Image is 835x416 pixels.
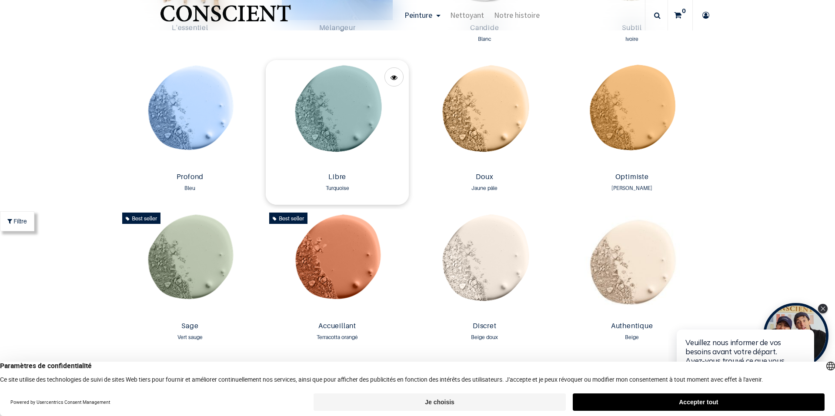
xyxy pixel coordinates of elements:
[266,209,409,318] img: Product image
[269,173,405,183] a: Libre
[564,322,700,332] a: Authentique
[119,60,262,169] img: Product image
[564,35,700,43] div: Ivoire
[269,184,405,193] div: Turquoise
[417,322,553,332] a: Discret
[450,10,484,20] span: Nettoyant
[269,213,307,224] div: Best seller
[384,67,404,87] a: Quick View
[122,173,258,183] a: Profond
[417,184,553,193] div: Jaune pâle
[680,7,688,15] sup: 0
[122,213,160,224] div: Best seller
[561,60,704,169] img: Product image
[413,60,556,169] img: Product image
[269,322,405,332] a: Accueillant
[564,173,700,183] a: Optimiste
[417,173,553,183] a: Doux
[404,10,432,20] span: Peinture
[13,216,27,226] span: Filtre
[269,333,405,342] div: Terracotta orangé
[417,333,553,342] div: Beige doux
[122,184,258,193] div: Bleu
[122,322,258,332] a: Sage
[494,10,540,20] span: Notre histoire
[413,209,556,318] img: Product image
[564,333,700,342] div: Beige
[561,209,704,318] img: Product image
[119,209,262,318] img: Product image
[564,184,700,193] div: [PERSON_NAME]
[266,60,409,169] img: Product image
[668,302,835,416] iframe: Tidio Chat
[417,35,553,43] div: Blanc
[122,333,258,342] div: Vert sauge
